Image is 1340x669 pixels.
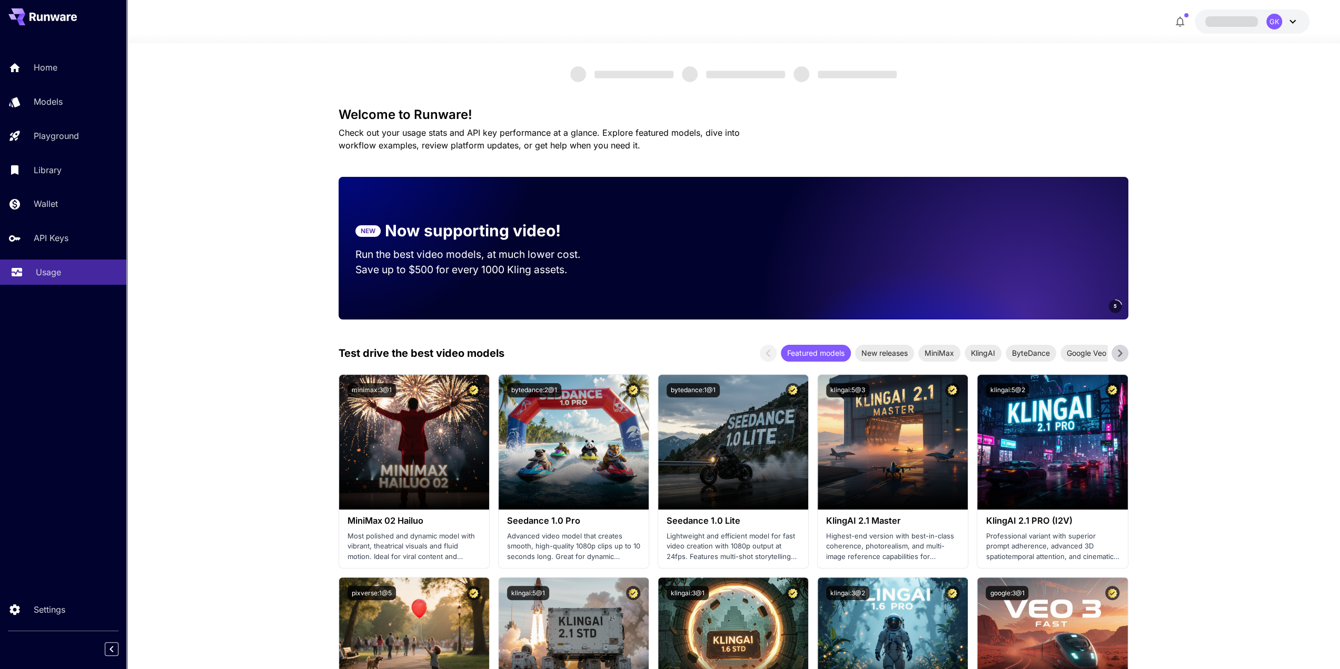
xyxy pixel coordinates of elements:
button: Certified Model – Vetted for best performance and includes a commercial license. [1105,586,1119,600]
button: klingai:5@1 [507,586,549,600]
button: klingai:5@2 [986,383,1029,397]
button: minimax:3@1 [348,383,396,397]
p: API Keys [34,232,68,244]
button: klingai:5@3 [826,383,869,397]
h3: Seedance 1.0 Lite [667,516,800,526]
button: Certified Model – Vetted for best performance and includes a commercial license. [786,586,800,600]
img: alt [499,375,649,510]
p: Highest-end version with best-in-class coherence, photorealism, and multi-image reference capabil... [826,531,959,562]
p: Save up to $500 for every 1000 Kling assets. [355,262,601,277]
button: Certified Model – Vetted for best performance and includes a commercial license. [626,586,640,600]
h3: Seedance 1.0 Pro [507,516,640,526]
button: Certified Model – Vetted for best performance and includes a commercial license. [626,383,640,397]
span: MiniMax [918,347,960,358]
p: Library [34,164,62,176]
p: Usage [36,266,61,278]
div: ByteDance [1006,345,1056,362]
p: Run the best video models, at much lower cost. [355,247,601,262]
span: Check out your usage stats and API key performance at a glance. Explore featured models, dive int... [339,127,740,151]
p: Home [34,61,57,74]
button: Collapse sidebar [105,642,118,656]
button: pixverse:1@5 [348,586,396,600]
h3: MiniMax 02 Hailuo [348,516,481,526]
button: klingai:3@1 [667,586,709,600]
h3: Welcome to Runware! [339,107,1128,122]
span: Google Veo [1060,347,1113,358]
div: New releases [855,345,914,362]
button: google:3@1 [986,586,1028,600]
p: Wallet [34,197,58,210]
p: Settings [34,603,65,616]
h3: KlingAI 2.1 PRO (I2V) [986,516,1119,526]
p: Lightweight and efficient model for fast video creation with 1080p output at 24fps. Features mult... [667,531,800,562]
p: Professional variant with superior prompt adherence, advanced 3D spatiotemporal attention, and ci... [986,531,1119,562]
img: alt [818,375,968,510]
span: Featured models [781,347,851,358]
span: New releases [855,347,914,358]
img: alt [658,375,808,510]
button: Certified Model – Vetted for best performance and includes a commercial license. [466,586,481,600]
p: Now supporting video! [385,219,561,243]
img: alt [339,375,489,510]
div: Google Veo [1060,345,1113,362]
button: bytedance:2@1 [507,383,561,397]
p: Playground [34,129,79,142]
p: Test drive the best video models [339,345,504,361]
button: GK [1195,9,1309,34]
button: Certified Model – Vetted for best performance and includes a commercial license. [786,383,800,397]
div: GK [1266,14,1282,29]
p: Most polished and dynamic model with vibrant, theatrical visuals and fluid motion. Ideal for vira... [348,531,481,562]
button: Certified Model – Vetted for best performance and includes a commercial license. [466,383,481,397]
div: Featured models [781,345,851,362]
button: Certified Model – Vetted for best performance and includes a commercial license. [1105,383,1119,397]
span: 5 [1114,302,1117,310]
span: ByteDance [1006,347,1056,358]
div: MiniMax [918,345,960,362]
h3: KlingAI 2.1 Master [826,516,959,526]
button: klingai:3@2 [826,586,869,600]
button: bytedance:1@1 [667,383,720,397]
div: KlingAI [965,345,1001,362]
button: Certified Model – Vetted for best performance and includes a commercial license. [945,586,959,600]
p: Advanced video model that creates smooth, high-quality 1080p clips up to 10 seconds long. Great f... [507,531,640,562]
div: Collapse sidebar [113,640,126,658]
img: alt [977,375,1127,510]
span: KlingAI [965,347,1001,358]
p: NEW [361,226,375,236]
button: Certified Model – Vetted for best performance and includes a commercial license. [945,383,959,397]
p: Models [34,95,63,108]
